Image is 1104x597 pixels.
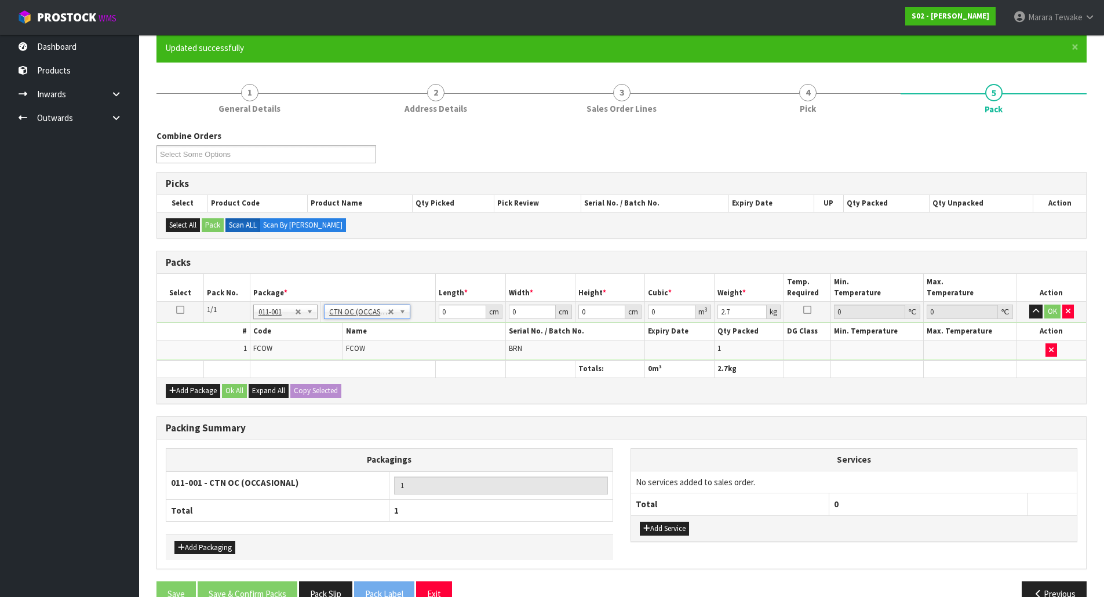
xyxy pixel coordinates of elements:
th: Min. Temperature [830,323,923,340]
span: 2.7 [717,364,728,373]
div: kg [767,305,781,319]
th: m³ [645,361,715,378]
div: cm [625,305,642,319]
th: Qty Unpacked [929,195,1033,211]
div: ℃ [998,305,1013,319]
span: 4 [799,84,817,101]
div: cm [556,305,572,319]
a: S02 - [PERSON_NAME] [905,7,996,25]
th: Qty Picked [413,195,494,211]
span: Marara [1028,12,1052,23]
span: 1 [394,505,399,516]
span: 3 [613,84,631,101]
span: 1 [717,343,721,353]
th: Pick Review [494,195,581,211]
small: WMS [99,13,116,24]
th: Pack No. [203,274,250,301]
span: Pack [985,103,1003,115]
h3: Packs [166,257,1077,268]
span: 2 [427,84,444,101]
span: Address Details [405,102,467,115]
th: Select [157,195,208,211]
th: Length [436,274,505,301]
th: Qty Packed [715,323,784,340]
th: Weight [715,274,784,301]
th: Select [157,274,203,301]
span: 011-001 [258,305,295,319]
th: Qty Packed [843,195,929,211]
span: CTN OC (OCCASIONAL) [329,305,388,319]
th: Product Name [308,195,413,211]
span: Tewake [1054,12,1083,23]
label: Scan By [PERSON_NAME] [260,218,346,232]
label: Scan ALL [225,218,260,232]
span: 0 [834,499,839,510]
button: Select All [166,218,200,232]
th: Temp. Required [784,274,830,301]
span: 1 [243,343,247,353]
span: × [1072,39,1079,55]
span: FCOW [253,343,272,353]
th: Min. Temperature [830,274,923,301]
th: Cubic [645,274,715,301]
span: 1/1 [207,305,217,314]
span: 1 [241,84,258,101]
h3: Packing Summary [166,423,1077,434]
th: Serial No. / Batch No. [581,195,729,211]
th: Action [1033,195,1086,211]
th: kg [715,361,784,378]
th: Max. Temperature [923,274,1016,301]
button: Ok All [222,384,247,398]
span: General Details [218,102,280,115]
th: DG Class [784,323,830,340]
th: Expiry Date [729,195,814,211]
sup: 3 [705,306,708,313]
label: Combine Orders [156,130,221,142]
div: ℃ [905,305,920,319]
th: Packagings [166,449,613,471]
button: Expand All [249,384,289,398]
th: # [157,323,250,340]
button: Pack [202,218,224,232]
th: Totals: [575,361,644,378]
div: m [695,305,711,319]
div: cm [486,305,502,319]
td: No services added to sales order. [631,471,1077,493]
strong: 011-001 - CTN OC (OCCASIONAL) [171,477,298,488]
button: Add Service [640,522,689,536]
th: Services [631,449,1077,471]
span: Pick [800,102,816,115]
th: Height [575,274,644,301]
span: Updated successfully [165,42,244,53]
button: OK [1044,305,1061,318]
th: Expiry Date [645,323,715,340]
span: ProStock [37,10,96,25]
h3: Picks [166,178,1077,189]
th: Action [1016,323,1086,340]
span: Expand All [252,386,285,395]
button: Add Package [166,384,220,398]
th: Width [505,274,575,301]
img: cube-alt.png [17,10,32,24]
span: Sales Order Lines [586,102,657,115]
button: Add Packaging [174,541,235,555]
th: Code [250,323,343,340]
span: 5 [985,84,1003,101]
th: Max. Temperature [923,323,1016,340]
th: Total [631,493,829,515]
span: 0 [648,364,652,373]
th: Action [1016,274,1086,301]
strong: S02 - [PERSON_NAME] [912,11,989,21]
th: Name [343,323,506,340]
span: BRN [509,343,522,353]
th: Serial No. / Batch No. [505,323,644,340]
button: Copy Selected [290,384,341,398]
th: Total [166,499,389,521]
span: FCOW [346,343,365,353]
th: UP [814,195,843,211]
th: Package [250,274,436,301]
th: Product Code [208,195,308,211]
